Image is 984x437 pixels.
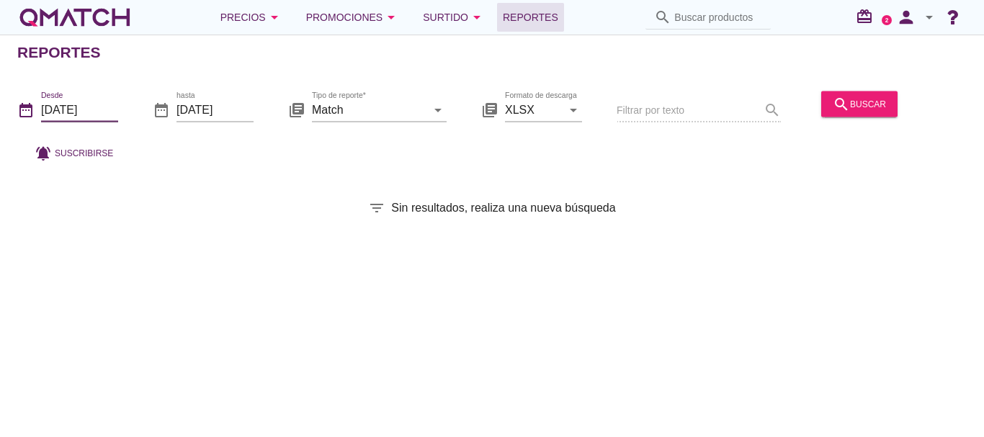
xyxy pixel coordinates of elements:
[295,3,412,32] button: Promociones
[17,3,133,32] a: white-qmatch-logo
[266,9,283,26] i: arrow_drop_down
[505,98,562,121] input: Formato de descarga
[833,95,850,112] i: search
[892,7,921,27] i: person
[503,9,558,26] span: Reportes
[35,144,55,161] i: notifications_active
[209,3,295,32] button: Precios
[153,101,170,118] i: date_range
[17,101,35,118] i: date_range
[391,199,615,217] span: Sin resultados, realiza una nueva búsqueda
[821,91,898,117] button: buscar
[468,9,486,26] i: arrow_drop_down
[176,98,254,121] input: hasta
[833,95,886,112] div: buscar
[429,101,447,118] i: arrow_drop_down
[288,101,305,118] i: library_books
[55,146,113,159] span: Suscribirse
[921,9,938,26] i: arrow_drop_down
[481,101,498,118] i: library_books
[497,3,564,32] a: Reportes
[306,9,401,26] div: Promociones
[411,3,497,32] button: Surtido
[565,101,582,118] i: arrow_drop_down
[41,98,118,121] input: Desde
[220,9,283,26] div: Precios
[856,8,879,25] i: redeem
[674,6,762,29] input: Buscar productos
[312,98,426,121] input: Tipo de reporte*
[23,140,125,166] button: Suscribirse
[17,41,101,64] h2: Reportes
[654,9,671,26] i: search
[882,15,892,25] a: 2
[423,9,486,26] div: Surtido
[885,17,889,23] text: 2
[368,199,385,217] i: filter_list
[383,9,400,26] i: arrow_drop_down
